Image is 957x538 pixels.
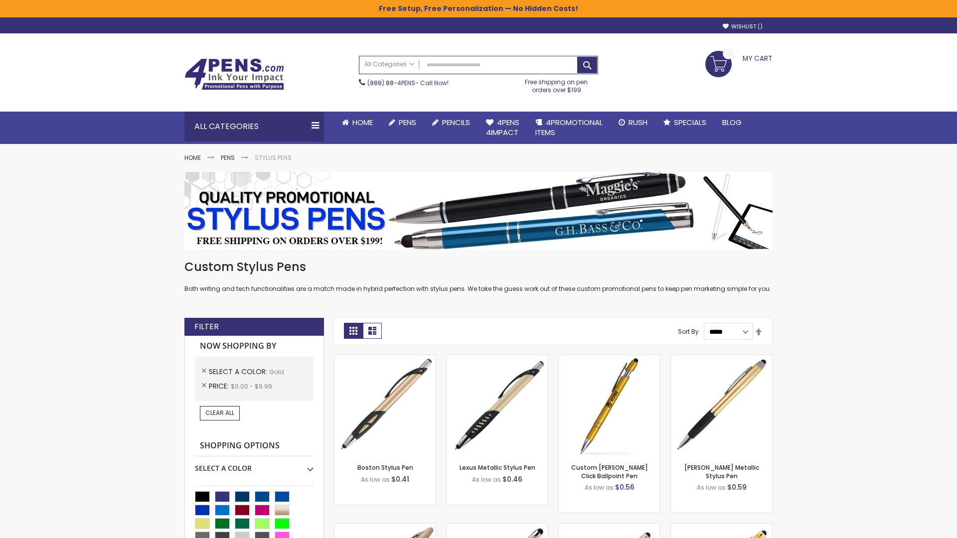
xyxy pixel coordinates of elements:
[334,523,436,532] a: Twist Highlighter-Pen Stylus Combo-Gold
[722,117,742,128] span: Blog
[535,117,603,137] span: 4PROMOTIONAL ITEMS
[344,323,363,339] strong: Grid
[184,259,773,293] div: Both writing and tech functionalities are a match made in hybrid perfection with stylus pens. We ...
[334,355,436,363] a: Boston Stylus Pen-Gold
[502,474,522,484] span: $0.46
[442,117,470,128] span: Pencils
[723,23,763,30] a: Wishlist
[697,483,726,492] span: As low as
[447,523,548,532] a: Islander Softy Metallic Gel Pen with Stylus-Gold
[269,368,284,376] span: Gold
[671,355,772,456] img: Lory Metallic Stylus Pen-Gold
[255,153,292,162] strong: Stylus Pens
[615,482,635,492] span: $0.56
[472,475,501,484] span: As low as
[460,463,535,472] a: Lexus Metallic Stylus Pen
[200,406,240,420] a: Clear All
[527,112,611,144] a: 4PROMOTIONALITEMS
[571,463,648,480] a: Custom [PERSON_NAME] Click Ballpoint Pen
[714,112,750,134] a: Blog
[515,74,599,94] div: Free shipping on pen orders over $199
[184,172,773,249] img: Stylus Pens
[391,474,409,484] span: $0.41
[364,60,414,68] span: All Categories
[655,112,714,134] a: Specials
[361,475,390,484] span: As low as
[334,355,436,456] img: Boston Stylus Pen-Gold
[195,336,314,357] strong: Now Shopping by
[381,112,424,134] a: Pens
[194,321,219,332] strong: Filter
[629,117,647,128] span: Rush
[424,112,478,134] a: Pencils
[184,112,324,141] div: All Categories
[671,355,772,363] a: Lory Metallic Stylus Pen-Gold
[195,456,314,473] div: Select A Color
[671,523,772,532] a: I-Stylus-Slim-Gold-Gold
[367,79,415,87] a: (888) 88-4PENS
[184,153,201,162] a: Home
[447,355,548,456] img: Lexus Metallic Stylus Pen-Gold
[205,408,234,417] span: Clear All
[399,117,416,128] span: Pens
[674,117,706,128] span: Specials
[359,56,419,73] a: All Categories
[559,523,660,532] a: Cali Custom Stylus Gel pen-Gold
[559,355,660,456] img: Custom Alex II Click Ballpoint Pen-Gold
[447,355,548,363] a: Lexus Metallic Stylus Pen-Gold
[231,382,272,391] span: $0.00 - $9.99
[195,435,314,457] strong: Shopping Options
[184,259,773,275] h1: Custom Stylus Pens
[478,112,527,144] a: 4Pens4impact
[585,483,614,492] span: As low as
[209,381,231,391] span: Price
[184,58,284,90] img: 4Pens Custom Pens and Promotional Products
[367,79,449,87] span: - Call Now!
[486,117,519,137] span: 4Pens 4impact
[357,463,413,472] a: Boston Stylus Pen
[352,117,373,128] span: Home
[727,482,747,492] span: $0.59
[611,112,655,134] a: Rush
[684,463,759,480] a: [PERSON_NAME] Metallic Stylus Pen
[221,153,235,162] a: Pens
[334,112,381,134] a: Home
[209,367,269,377] span: Select A Color
[559,355,660,363] a: Custom Alex II Click Ballpoint Pen-Gold
[678,327,699,336] label: Sort By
